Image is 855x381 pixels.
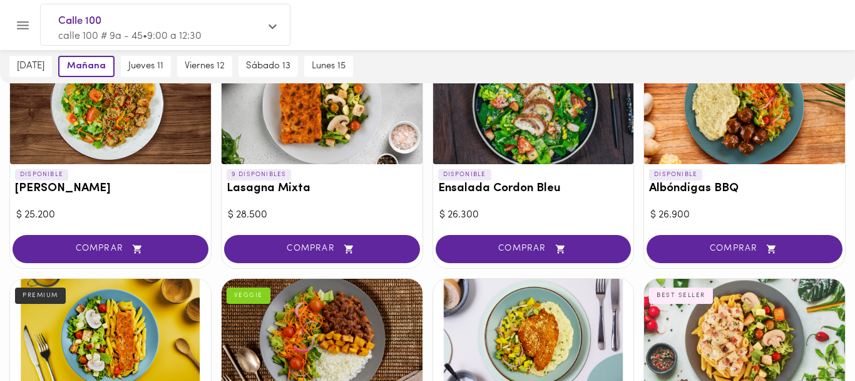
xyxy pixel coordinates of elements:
[438,169,491,180] p: DISPONIBLE
[58,31,202,41] span: calle 100 # 9a - 45 • 9:00 a 12:30
[58,13,260,29] span: Calle 100
[782,308,842,368] iframe: Messagebird Livechat Widget
[15,169,68,180] p: DISPONIBLE
[128,61,163,72] span: jueves 11
[433,45,634,164] div: Ensalada Cordon Bleu
[304,56,353,77] button: lunes 15
[312,61,346,72] span: lunes 15
[439,208,628,222] div: $ 26.300
[436,235,632,263] button: COMPRAR
[650,208,839,222] div: $ 26.900
[644,45,845,164] div: Albóndigas BBQ
[451,244,616,254] span: COMPRAR
[228,208,416,222] div: $ 28.500
[10,45,211,164] div: Arroz chaufa
[17,61,44,72] span: [DATE]
[67,61,106,72] span: mañana
[8,10,38,41] button: Menu
[185,61,225,72] span: viernes 12
[240,244,404,254] span: COMPRAR
[227,169,292,180] p: 9 DISPONIBLES
[647,235,842,263] button: COMPRAR
[649,182,840,196] h3: Albóndigas BBQ
[222,45,422,164] div: Lasagna Mixta
[28,244,193,254] span: COMPRAR
[15,288,66,304] div: PREMIUM
[224,235,420,263] button: COMPRAR
[246,61,290,72] span: sábado 13
[15,182,206,196] h3: [PERSON_NAME]
[13,235,208,263] button: COMPRAR
[121,56,171,77] button: jueves 11
[227,182,417,196] h3: Lasagna Mixta
[9,56,52,77] button: [DATE]
[16,208,205,222] div: $ 25.200
[227,288,270,304] div: VEGGIE
[438,182,629,196] h3: Ensalada Cordon Bleu
[662,244,827,254] span: COMPRAR
[649,169,702,180] p: DISPONIBLE
[649,288,713,304] div: BEST SELLER
[177,56,232,77] button: viernes 12
[58,56,115,77] button: mañana
[238,56,298,77] button: sábado 13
